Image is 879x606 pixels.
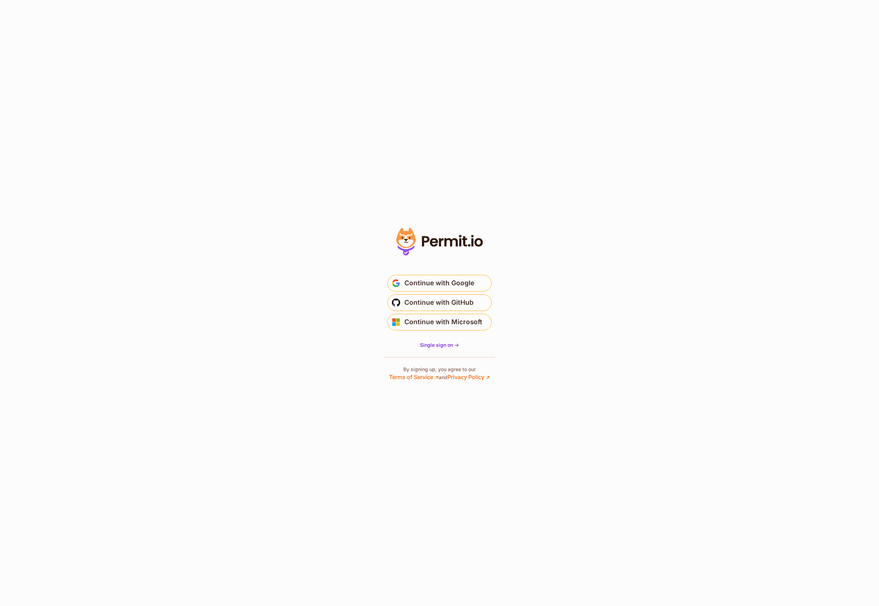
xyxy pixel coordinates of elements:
p: By signing up, you agree to our and [389,366,490,381]
a: Privacy Policy ↗ [447,374,490,380]
span: Continue with GitHub [404,297,474,308]
span: Single sign on -> [420,342,459,348]
button: Continue with Microsoft [387,314,492,330]
span: Continue with Microsoft [404,317,482,328]
button: Continue with Google [387,275,492,292]
a: Terms of Service ↗ [389,374,439,380]
span: Continue with Google [404,278,474,289]
a: Single sign on -> [420,342,459,349]
button: Continue with GitHub [387,294,492,311]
